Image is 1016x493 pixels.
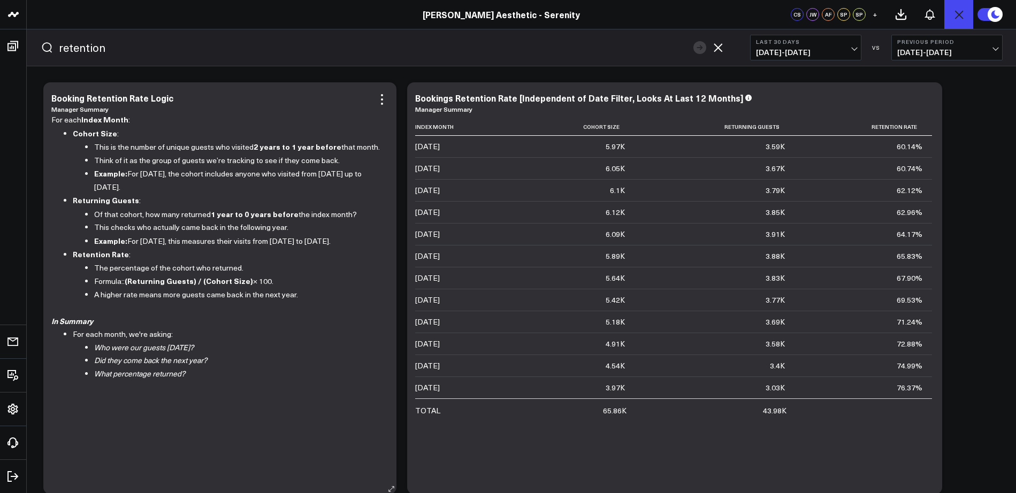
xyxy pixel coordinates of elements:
[606,251,625,261] div: 5.89K
[73,249,129,259] strong: Retention Rate
[791,8,804,21] div: CS
[415,405,440,416] div: TOTAL
[94,368,185,379] em: What percentage returned?
[766,163,785,174] div: 3.67K
[766,295,785,305] div: 3.77K
[51,105,109,113] a: Manager Summary
[94,274,380,288] p: Formula:: × 100.
[81,114,128,125] strong: Index Month
[766,207,785,218] div: 3.85K
[415,338,440,349] div: [DATE]
[73,127,380,141] p: :
[766,382,785,393] div: 3.03K
[73,195,139,205] strong: Returning Guests
[897,317,922,327] div: 71.24%
[756,48,855,57] span: [DATE] - [DATE]
[415,163,440,174] div: [DATE]
[606,295,625,305] div: 5.42K
[94,168,127,179] strong: Example:
[795,118,932,136] th: Retention Rate
[606,382,625,393] div: 3.97K
[51,315,93,326] i: In Summary
[750,35,861,60] button: Last 30 Days[DATE]-[DATE]
[94,235,127,246] strong: Example:
[897,48,997,57] span: [DATE] - [DATE]
[51,113,380,127] p: For each :
[517,118,635,136] th: Cohort Size
[415,92,743,104] div: Bookings Retention Rate [Independent of Date Filter, Looks At Last 12 Months]
[73,328,380,341] li: For each month, we're asking:
[897,141,922,152] div: 60.14%
[94,221,380,234] p: This checks who actually came back in the following year.
[415,360,440,371] div: [DATE]
[606,229,625,240] div: 6.09K
[94,154,380,167] p: Think of it as the group of guests we’re tracking to see if they come back.
[766,317,785,327] div: 3.69K
[94,207,380,221] p: Of that cohort, how many returned the index month?
[897,382,922,393] div: 76.37%
[766,273,785,283] div: 3.83K
[125,275,253,286] strong: (Returning Guests) / (Cohort Size)
[891,35,1003,60] button: Previous Period[DATE]-[DATE]
[94,234,380,248] p: For [DATE], this measures their visits from [DATE] to [DATE].
[770,360,785,371] div: 3.4K
[806,8,819,21] div: JW
[868,8,881,21] button: +
[415,185,440,196] div: [DATE]
[606,273,625,283] div: 5.64K
[897,207,922,218] div: 62.96%
[415,382,440,393] div: [DATE]
[897,295,922,305] div: 69.53%
[59,40,688,56] input: Search for any metric
[897,338,922,349] div: 72.88%
[897,38,997,45] b: Previous Period
[766,229,785,240] div: 3.91K
[94,261,380,275] p: The percentage of the cohort who returned.
[853,8,866,21] div: SP
[766,338,785,349] div: 3.58K
[415,295,440,305] div: [DATE]
[610,185,625,196] div: 6.1K
[606,163,625,174] div: 6.05K
[756,38,855,45] b: Last 30 Days
[897,163,922,174] div: 60.74%
[635,118,794,136] th: Returning Guests
[897,229,922,240] div: 64.17%
[897,185,922,196] div: 62.12%
[94,140,380,154] p: This is the number of unique guests who visited that month.
[766,251,785,261] div: 3.88K
[254,141,341,152] strong: 2 years to 1 year before
[94,355,207,365] em: Did they come back the next year?
[415,141,440,152] div: [DATE]
[766,185,785,196] div: 3.79K
[73,194,380,207] p: :
[415,207,440,218] div: [DATE]
[415,105,472,113] a: Manager Summary
[763,405,786,416] div: 43.98K
[94,342,194,352] em: Who were our guests [DATE]?
[837,8,850,21] div: SP
[606,338,625,349] div: 4.91K
[211,209,299,219] strong: 1 year to 0 years before
[897,273,922,283] div: 67.90%
[415,251,440,261] div: [DATE]
[606,360,625,371] div: 4.54K
[73,248,380,261] p: :
[606,141,625,152] div: 5.97K
[603,405,627,416] div: 65.86K
[606,207,625,218] div: 6.12K
[897,360,922,371] div: 74.99%
[606,317,625,327] div: 5.18K
[51,92,173,104] div: Booking Retention Rate Logic
[73,128,117,138] strong: Cohort Size
[867,44,886,51] div: VS
[94,167,380,194] p: For [DATE], the cohort includes anyone who visited from [DATE] up to [DATE].
[415,273,440,283] div: [DATE]
[766,141,785,152] div: 3.59K
[94,288,380,302] p: A higher rate means more guests came back in the next year.
[415,317,440,327] div: [DATE]
[897,251,922,261] div: 65.83%
[415,229,440,240] div: [DATE]
[822,8,835,21] div: AF
[423,9,580,20] a: [PERSON_NAME] Aesthetic - Serenity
